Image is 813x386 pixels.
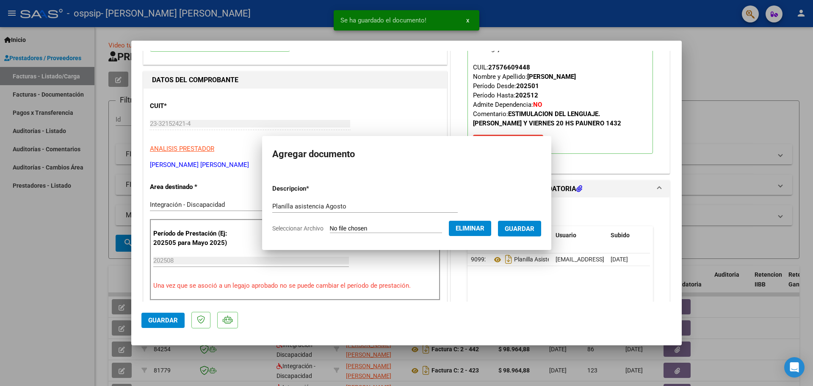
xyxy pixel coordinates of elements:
p: [PERSON_NAME] [PERSON_NAME] [150,160,440,170]
p: CUIT [150,101,237,111]
span: Eliminar [456,225,484,232]
span: [DATE] [611,256,628,263]
strong: 202501 [516,82,539,90]
p: Area destinado * [150,182,237,192]
button: Quitar Legajo [473,135,543,150]
span: Se ha guardado el documento! [340,16,426,25]
span: Planilla Asistencia Agosto [492,256,582,263]
div: PREAPROBACIÓN PARA INTEGRACION [451,19,669,173]
datatable-header-cell: Acción [650,226,692,244]
mat-expansion-panel-header: DOCUMENTACIÓN RESPALDATORIA [451,181,669,197]
button: Guardar [498,221,541,236]
span: Subido [611,232,630,239]
strong: 202512 [515,92,538,99]
span: 90992 [471,256,488,263]
div: 27576609448 [488,63,530,72]
div: Open Intercom Messenger [784,357,805,378]
span: Usuario [556,232,576,239]
datatable-header-cell: Subido [607,226,650,244]
h2: Agregar documento [272,146,541,162]
button: Guardar [141,313,185,328]
strong: ESTIMULACION DEL LENGUAJE. [PERSON_NAME] Y VIERNES 20 HS PAUNERO 1432 [473,110,621,127]
datatable-header-cell: Usuario [552,226,607,244]
span: ANALISIS PRESTADOR [150,145,214,153]
div: DOCUMENTACIÓN RESPALDATORIA [451,197,669,373]
strong: [PERSON_NAME] [527,73,576,81]
span: CUIL: Nombre y Apellido: Período Desde: Período Hasta: Admite Dependencia: [473,64,621,127]
span: [EMAIL_ADDRESS][DOMAIN_NAME] - [PERSON_NAME] [PERSON_NAME] - [556,256,749,263]
span: Guardar [148,317,178,324]
span: Guardar [505,225,534,233]
span: Seleccionar Archivo [272,225,324,232]
span: Integración - Discapacidad [150,201,225,208]
p: Período de Prestación (Ej: 202505 para Mayo 2025) [153,229,238,248]
i: Descargar documento [503,253,514,266]
strong: DATOS DEL COMPROBANTE [152,76,238,84]
p: Descripcion [272,184,353,194]
strong: NO [533,101,542,108]
button: Eliminar [449,221,491,236]
span: Comentario: [473,110,621,127]
span: x [466,17,469,24]
p: Una vez que se asoció a un legajo aprobado no se puede cambiar el período de prestación. [153,281,437,291]
p: Legajo preaprobado para Período de Prestación: [467,32,653,154]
